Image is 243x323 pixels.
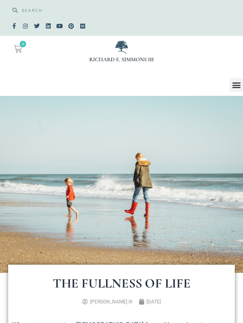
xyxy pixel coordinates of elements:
[139,298,161,305] a: [DATE]
[20,41,26,47] span: 0
[4,40,32,58] a: 0
[12,277,231,290] h1: The Fullness of Life
[229,78,243,92] div: Menu Toggle
[18,4,235,16] input: SEARCH
[90,299,132,305] span: [PERSON_NAME] III
[146,299,161,305] time: [DATE]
